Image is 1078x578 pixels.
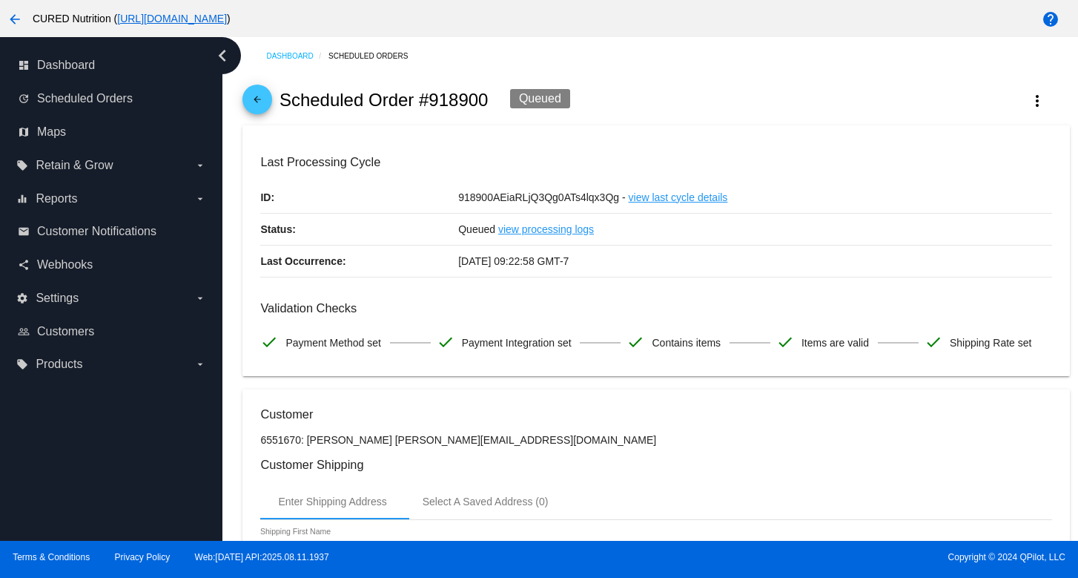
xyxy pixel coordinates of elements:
[278,496,386,508] div: Enter Shipping Address
[36,292,79,305] span: Settings
[33,13,231,24] span: CURED Nutrition ( )
[37,258,93,272] span: Webhooks
[16,292,28,304] i: settings
[115,552,171,562] a: Privacy Policy
[194,292,206,304] i: arrow_drop_down
[18,326,30,338] i: people_outline
[18,259,30,271] i: share
[37,92,133,105] span: Scheduled Orders
[37,125,66,139] span: Maps
[462,327,572,358] span: Payment Integration set
[498,214,594,245] a: view processing logs
[18,220,206,243] a: email Customer Notifications
[36,192,77,206] span: Reports
[626,333,644,351] mat-icon: check
[18,87,206,111] a: update Scheduled Orders
[16,358,28,370] i: local_offer
[194,358,206,370] i: arrow_drop_down
[36,159,113,172] span: Retain & Grow
[18,53,206,77] a: dashboard Dashboard
[260,301,1051,315] h3: Validation Checks
[266,45,328,68] a: Dashboard
[117,13,227,24] a: [URL][DOMAIN_NAME]
[18,320,206,344] a: people_outline Customers
[37,59,95,72] span: Dashboard
[260,333,278,351] mat-icon: check
[194,160,206,171] i: arrow_drop_down
[652,327,721,358] span: Contains items
[16,160,28,171] i: local_offer
[458,255,569,267] span: [DATE] 09:22:58 GMT-7
[260,407,1051,421] h3: Customer
[285,327,380,358] span: Payment Method set
[18,126,30,138] i: map
[328,45,421,68] a: Scheduled Orders
[458,223,495,235] span: Queued
[6,10,24,28] mat-icon: arrow_back
[211,44,234,68] i: chevron_left
[13,552,90,562] a: Terms & Conditions
[260,214,458,245] p: Status:
[1042,10,1059,28] mat-icon: help
[16,193,28,205] i: equalizer
[1028,92,1046,110] mat-icon: more_vert
[18,59,30,71] i: dashboard
[37,325,94,338] span: Customers
[260,246,458,277] p: Last Occurrence:
[18,226,30,237] i: email
[801,327,869,358] span: Items are valid
[195,552,329,562] a: Web:[DATE] API:2025.08.11.1937
[776,333,794,351] mat-icon: check
[260,182,458,213] p: ID:
[510,89,570,108] div: Queued
[629,182,728,213] a: view last cycle details
[950,327,1032,358] span: Shipping Rate set
[36,358,82,371] span: Products
[248,94,266,112] mat-icon: arrow_back
[280,90,489,111] h2: Scheduled Order #918900
[552,552,1065,562] span: Copyright © 2024 QPilot, LLC
[18,253,206,277] a: share Webhooks
[260,155,1051,169] h3: Last Processing Cycle
[437,333,454,351] mat-icon: check
[260,541,394,553] input: Shipping First Name
[458,191,625,203] span: 918900AEiaRLjQ3Qg0ATs4lqx3Qg -
[37,225,156,238] span: Customer Notifications
[194,193,206,205] i: arrow_drop_down
[260,434,1051,446] p: 6551670: [PERSON_NAME] [PERSON_NAME][EMAIL_ADDRESS][DOMAIN_NAME]
[925,333,942,351] mat-icon: check
[260,458,1051,472] h3: Customer Shipping
[423,496,549,508] div: Select A Saved Address (0)
[18,120,206,144] a: map Maps
[18,93,30,105] i: update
